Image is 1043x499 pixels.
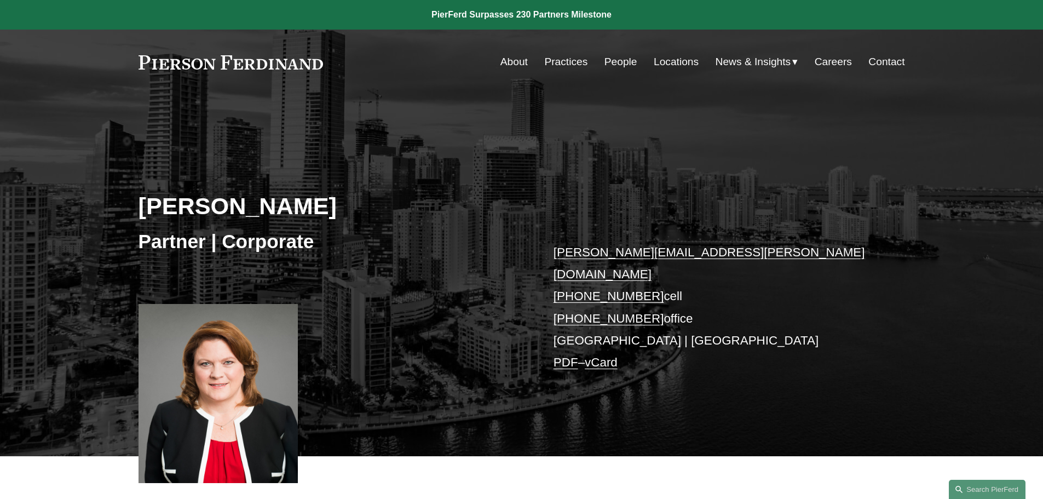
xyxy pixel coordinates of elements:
[554,242,873,374] p: cell office [GEOGRAPHIC_DATA] | [GEOGRAPHIC_DATA] –
[604,51,637,72] a: People
[500,51,528,72] a: About
[654,51,699,72] a: Locations
[554,312,664,325] a: [PHONE_NUMBER]
[868,51,904,72] a: Contact
[585,355,618,369] a: vCard
[544,51,587,72] a: Practices
[716,51,798,72] a: folder dropdown
[139,230,522,254] h3: Partner | Corporate
[949,480,1025,499] a: Search this site
[139,192,522,220] h2: [PERSON_NAME]
[554,355,578,369] a: PDF
[554,245,865,281] a: [PERSON_NAME][EMAIL_ADDRESS][PERSON_NAME][DOMAIN_NAME]
[554,289,664,303] a: [PHONE_NUMBER]
[716,53,791,72] span: News & Insights
[815,51,852,72] a: Careers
